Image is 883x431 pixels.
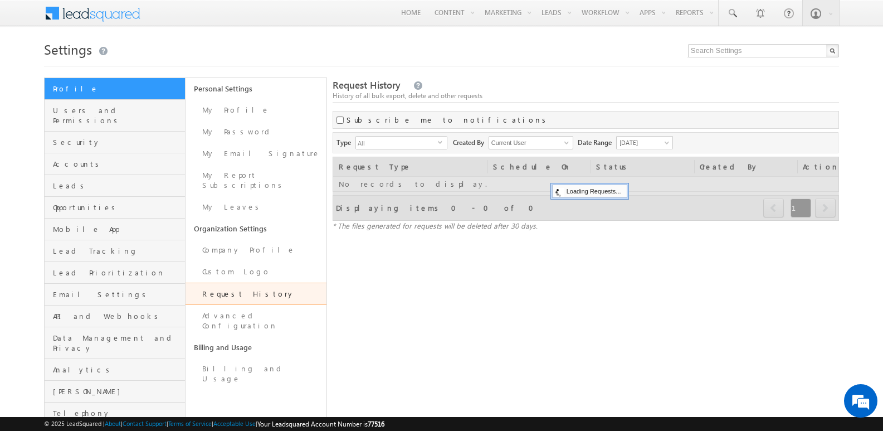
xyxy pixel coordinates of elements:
[45,359,185,381] a: Analytics
[53,408,182,418] span: Telephony
[53,84,182,94] span: Profile
[186,78,326,99] a: Personal Settings
[45,262,185,284] a: Lead Prioritization
[453,136,489,148] span: Created By
[53,268,182,278] span: Lead Prioritization
[53,311,182,321] span: API and Webhooks
[45,153,185,175] a: Accounts
[489,136,573,149] input: Type to Search
[438,139,447,144] span: select
[617,138,670,148] span: [DATE]
[45,381,185,403] a: [PERSON_NAME]
[186,261,326,283] a: Custom Logo
[356,137,438,149] span: All
[45,306,185,327] a: API and Webhooks
[558,137,572,148] a: Show All Items
[53,386,182,396] span: [PERSON_NAME]
[53,333,182,353] span: Data Management and Privacy
[552,185,627,198] div: Loading Requests...
[45,175,185,197] a: Leads
[45,197,185,219] a: Opportunities
[45,100,185,132] a: Users and Permissions
[186,196,326,218] a: My Leaves
[688,44,839,57] input: Search Settings
[186,143,326,164] a: My Email Signature
[368,420,384,428] span: 77516
[186,283,326,305] a: Request History
[53,246,182,256] span: Lead Tracking
[355,136,447,149] div: All
[53,105,182,125] span: Users and Permissions
[186,305,326,337] a: Advanced Configuration
[186,239,326,261] a: Company Profile
[45,403,185,424] a: Telephony
[53,202,182,212] span: Opportunities
[123,420,167,427] a: Contact Support
[186,218,326,239] a: Organization Settings
[45,327,185,359] a: Data Management and Privacy
[333,91,839,101] div: History of all bulk export, delete and other requests
[186,358,326,390] a: Billing and Usage
[45,284,185,306] a: Email Settings
[53,159,182,169] span: Accounts
[186,99,326,121] a: My Profile
[105,420,121,427] a: About
[45,132,185,153] a: Security
[333,79,401,91] span: Request History
[45,240,185,262] a: Lead Tracking
[616,136,673,149] a: [DATE]
[186,121,326,143] a: My Password
[213,420,256,427] a: Acceptable Use
[333,221,538,230] span: * The files generated for requests will be deleted after 30 days.
[578,136,616,148] span: Date Range
[336,136,355,148] span: Type
[186,164,326,196] a: My Report Subscriptions
[347,115,550,125] label: Subscribe me to notifications
[45,78,185,100] a: Profile
[168,420,212,427] a: Terms of Service
[53,224,182,234] span: Mobile App
[44,419,384,429] span: © 2025 LeadSquared | | | | |
[257,420,384,428] span: Your Leadsquared Account Number is
[45,219,185,240] a: Mobile App
[186,337,326,358] a: Billing and Usage
[53,365,182,375] span: Analytics
[53,137,182,147] span: Security
[44,40,92,58] span: Settings
[53,181,182,191] span: Leads
[53,289,182,299] span: Email Settings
